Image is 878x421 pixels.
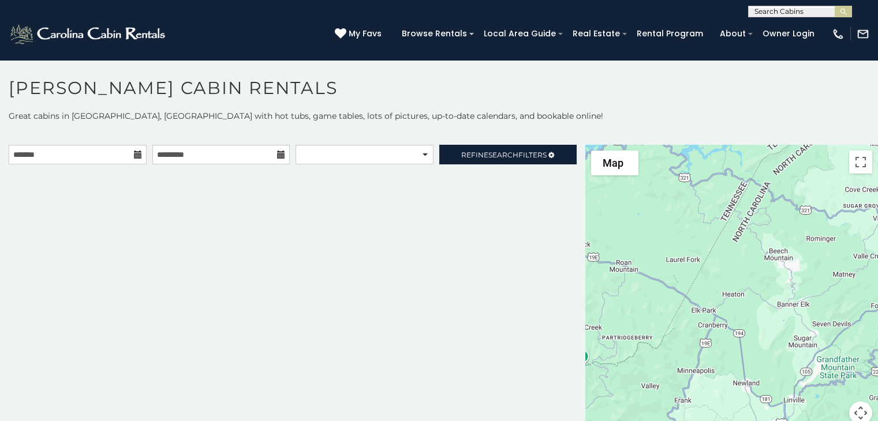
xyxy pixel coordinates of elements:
[349,28,382,40] span: My Favs
[832,28,845,40] img: phone-regular-white.png
[631,25,709,43] a: Rental Program
[335,28,384,40] a: My Favs
[567,25,626,43] a: Real Estate
[757,25,820,43] a: Owner Login
[478,25,562,43] a: Local Area Guide
[857,28,869,40] img: mail-regular-white.png
[591,151,638,175] button: Change map style
[603,157,623,169] span: Map
[439,145,577,164] a: RefineSearchFilters
[714,25,752,43] a: About
[396,25,473,43] a: Browse Rentals
[461,151,547,159] span: Refine Filters
[849,151,872,174] button: Toggle fullscreen view
[488,151,518,159] span: Search
[9,22,169,46] img: White-1-2.png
